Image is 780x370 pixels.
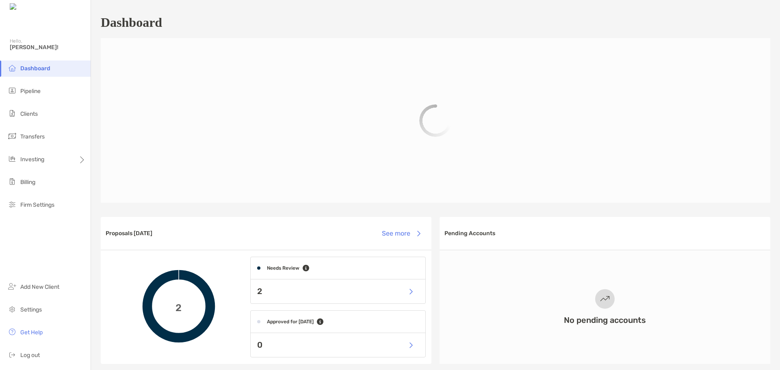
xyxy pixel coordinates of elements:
img: billing icon [7,177,17,186]
img: investing icon [7,154,17,164]
span: Clients [20,110,38,117]
span: Transfers [20,133,45,140]
img: logout icon [7,350,17,359]
span: Investing [20,156,44,163]
img: clients icon [7,108,17,118]
span: Billing [20,179,35,186]
span: Log out [20,352,40,359]
h4: Needs Review [267,265,299,271]
img: Zoe Logo [10,3,44,11]
h3: Proposals [DATE] [106,230,152,237]
p: 0 [257,340,262,350]
span: Pipeline [20,88,41,95]
img: transfers icon [7,131,17,141]
h1: Dashboard [101,15,162,30]
img: pipeline icon [7,86,17,95]
span: Add New Client [20,283,59,290]
span: [PERSON_NAME]! [10,44,86,51]
span: Get Help [20,329,43,336]
span: 2 [175,301,182,312]
button: See more [375,225,427,242]
p: 2 [257,286,262,296]
span: Dashboard [20,65,50,72]
img: dashboard icon [7,63,17,73]
span: Settings [20,306,42,313]
img: add_new_client icon [7,281,17,291]
h3: No pending accounts [564,315,646,325]
h4: Approved for [DATE] [267,319,314,325]
img: firm-settings icon [7,199,17,209]
span: Firm Settings [20,201,54,208]
img: get-help icon [7,327,17,337]
h3: Pending Accounts [444,230,495,237]
img: settings icon [7,304,17,314]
